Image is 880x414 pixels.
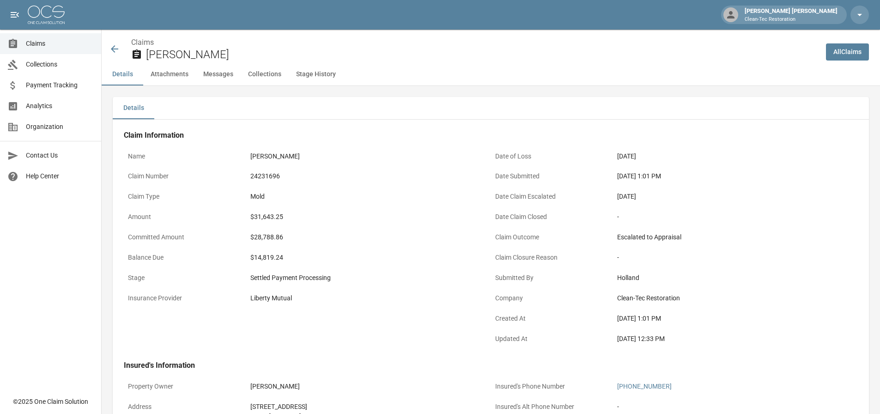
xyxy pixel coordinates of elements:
span: Organization [26,122,94,132]
div: $14,819.24 [250,253,487,262]
div: Settled Payment Processing [250,273,487,283]
p: Date of Loss [491,147,613,165]
button: Stage History [289,63,343,85]
span: Help Center [26,171,94,181]
div: Clean-Tec Restoration [617,293,854,303]
p: Company [491,289,613,307]
p: Balance Due [124,249,246,267]
a: Claims [131,38,154,47]
div: 24231696 [250,171,487,181]
a: [PHONE_NUMBER] [617,383,672,390]
div: - [617,253,854,262]
img: ocs-logo-white-transparent.png [28,6,65,24]
span: Contact Us [26,151,94,160]
h4: Claim Information [124,131,858,140]
div: Mold [250,192,487,201]
div: details tabs [113,97,869,119]
div: [DATE] 1:01 PM [617,314,854,323]
span: Collections [26,60,94,69]
div: - [617,402,854,412]
button: Collections [241,63,289,85]
div: [DATE] 12:33 PM [617,334,854,344]
p: Submitted By [491,269,613,287]
p: Insured's Phone Number [491,377,613,396]
p: Created At [491,310,613,328]
div: [PERSON_NAME] [250,382,487,391]
p: Claim Outcome [491,228,613,246]
p: Date Claim Escalated [491,188,613,206]
div: © 2025 One Claim Solution [13,397,88,406]
button: Messages [196,63,241,85]
button: Details [102,63,143,85]
div: [STREET_ADDRESS] [250,402,487,412]
span: Payment Tracking [26,80,94,90]
button: open drawer [6,6,24,24]
div: Liberty Mutual [250,293,487,303]
div: [PERSON_NAME] [PERSON_NAME] [741,6,841,23]
div: Escalated to Appraisal [617,232,854,242]
p: Claim Closure Reason [491,249,613,267]
p: Date Submitted [491,167,613,185]
div: $28,788.86 [250,232,487,242]
span: Analytics [26,101,94,111]
span: Claims [26,39,94,49]
p: Insurance Provider [124,289,246,307]
div: [PERSON_NAME] [250,152,487,161]
div: [DATE] [617,152,854,161]
h4: Insured's Information [124,361,858,370]
p: Amount [124,208,246,226]
div: - [617,212,854,222]
div: Holland [617,273,854,283]
button: Details [113,97,154,119]
button: Attachments [143,63,196,85]
p: Name [124,147,246,165]
nav: breadcrumb [131,37,819,48]
div: [DATE] [617,192,854,201]
p: Date Claim Closed [491,208,613,226]
h2: [PERSON_NAME] [146,48,819,61]
p: Claim Type [124,188,246,206]
p: Updated At [491,330,613,348]
p: Committed Amount [124,228,246,246]
p: Property Owner [124,377,246,396]
a: AllClaims [826,43,869,61]
p: Claim Number [124,167,246,185]
p: Stage [124,269,246,287]
p: Clean-Tec Restoration [745,16,838,24]
div: [DATE] 1:01 PM [617,171,854,181]
div: anchor tabs [102,63,880,85]
div: $31,643.25 [250,212,487,222]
